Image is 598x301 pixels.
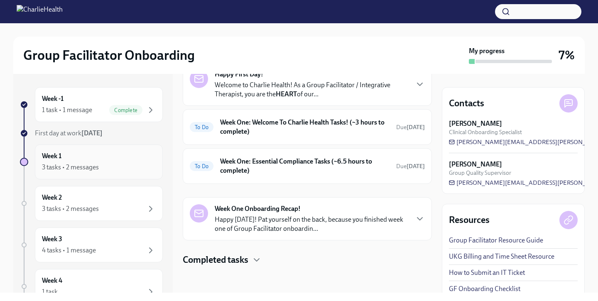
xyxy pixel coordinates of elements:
span: Due [396,163,425,170]
h2: Group Facilitator Onboarding [23,47,195,64]
a: Week -11 task • 1 messageComplete [20,87,163,122]
strong: [DATE] [407,124,425,131]
span: To Do [190,124,213,130]
div: 1 task [42,287,58,296]
h6: Week 4 [42,276,62,285]
p: Welcome to Charlie Health! As a Group Facilitator / Integrative Therapist, you are the of our... [215,81,408,99]
strong: Week One Onboarding Recap! [215,204,301,213]
a: To DoWeek One: Welcome To Charlie Health Tasks! (~3 hours to complete)Due[DATE] [190,116,425,138]
span: Complete [109,107,142,113]
div: Completed tasks [183,254,432,266]
h6: Week 3 [42,235,62,244]
span: Due [396,124,425,131]
h6: Week 2 [42,193,62,202]
span: Group Quality Supervisor [449,169,511,177]
strong: Happy First Day! [215,70,263,79]
a: Week 23 tasks • 2 messages [20,186,163,221]
span: August 25th, 2025 10:00 [396,162,425,170]
a: Group Facilitator Resource Guide [449,236,543,245]
a: Week 13 tasks • 2 messages [20,144,163,179]
strong: [PERSON_NAME] [449,160,502,169]
p: Happy [DATE]! Pat yourself on the back, because you finished week one of Group Facilitator onboar... [215,215,408,233]
h6: Week -1 [42,94,64,103]
strong: My progress [469,46,505,56]
h4: Completed tasks [183,254,248,266]
span: August 25th, 2025 10:00 [396,123,425,131]
h3: 7% [559,48,575,63]
strong: [DATE] [407,163,425,170]
strong: HEART [276,90,297,98]
a: How to Submit an IT Ticket [449,268,525,277]
span: Clinical Onboarding Specialist [449,128,522,136]
a: UKG Billing and Time Sheet Resource [449,252,554,261]
span: To Do [190,163,213,169]
a: GF Onboarding Checklist [449,284,520,294]
div: 1 task • 1 message [42,105,92,115]
h6: Week 1 [42,152,61,161]
a: Week 34 tasks • 1 message [20,228,163,262]
div: 4 tasks • 1 message [42,246,96,255]
a: To DoWeek One: Essential Compliance Tasks (~6.5 hours to complete)Due[DATE] [190,155,425,177]
h4: Resources [449,214,490,226]
div: 3 tasks • 2 messages [42,204,99,213]
h6: Week One: Welcome To Charlie Health Tasks! (~3 hours to complete) [220,118,390,136]
a: First day at work[DATE] [20,129,163,138]
h6: Week One: Essential Compliance Tasks (~6.5 hours to complete) [220,157,390,175]
strong: [PERSON_NAME] [449,119,502,128]
strong: [DATE] [81,129,103,137]
img: CharlieHealth [17,5,63,18]
div: 3 tasks • 2 messages [42,163,99,172]
span: First day at work [35,129,103,137]
h4: Contacts [449,97,484,110]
